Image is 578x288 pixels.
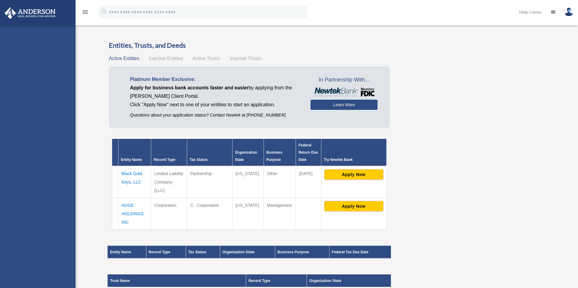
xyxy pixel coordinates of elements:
[324,156,384,163] div: Try Newtek Bank
[82,11,89,16] a: menu
[313,88,374,97] img: NewtekBankLogoSM.png
[108,274,246,287] th: Trust Name
[329,246,391,258] th: Federal Tax Due Date
[324,169,383,180] button: Apply Now
[3,7,57,19] img: Anderson Advisors Platinum Portal
[130,75,301,84] p: Platinum Member Exclusive:
[151,198,187,230] td: Corporation
[101,8,108,15] i: search
[130,84,301,101] p: by applying from the [PERSON_NAME] Client Portal.
[296,139,321,166] th: Federal Return Due Date
[130,111,301,119] p: Questions about your application status? Contact Newtek at [PHONE_NUMBER]
[232,139,264,166] th: Organization State
[220,246,275,258] th: Organization State
[310,75,377,85] span: In Partnership With...
[296,166,321,198] td: [DATE]
[108,246,146,258] th: Entity Name
[264,139,296,166] th: Business Purpose
[119,198,151,230] td: HUGE HOLDINGS INC
[232,198,264,230] td: [US_STATE]
[307,274,391,287] th: Organization State
[130,101,301,109] p: Click "Apply Now" next to one of your entities to start an application.
[187,139,232,166] th: Tax Status
[564,8,573,16] img: User Pic
[119,166,151,198] td: Black Gold Keys, LLC
[187,166,232,198] td: Partnership
[109,56,139,61] span: Active Entities
[264,166,296,198] td: Other
[186,246,220,258] th: Tax Status
[109,41,390,50] h3: Entities, Trusts, and Deeds
[246,274,307,287] th: Record Type
[230,56,261,61] span: Inactive Trusts
[232,166,264,198] td: [US_STATE]
[264,198,296,230] td: Management
[82,8,89,16] i: menu
[146,246,186,258] th: Record Type
[310,100,377,110] a: Learn More
[151,166,187,198] td: Limited Liability Company (LLC)
[193,56,220,61] span: Active Trusts
[324,201,383,211] button: Apply Now
[151,139,187,166] th: Record Type
[275,246,329,258] th: Business Purpose
[149,56,183,61] span: Inactive Entities
[119,139,151,166] th: Entity Name
[130,85,248,90] span: Apply for business bank accounts faster and easier
[187,198,232,230] td: C - Corporation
